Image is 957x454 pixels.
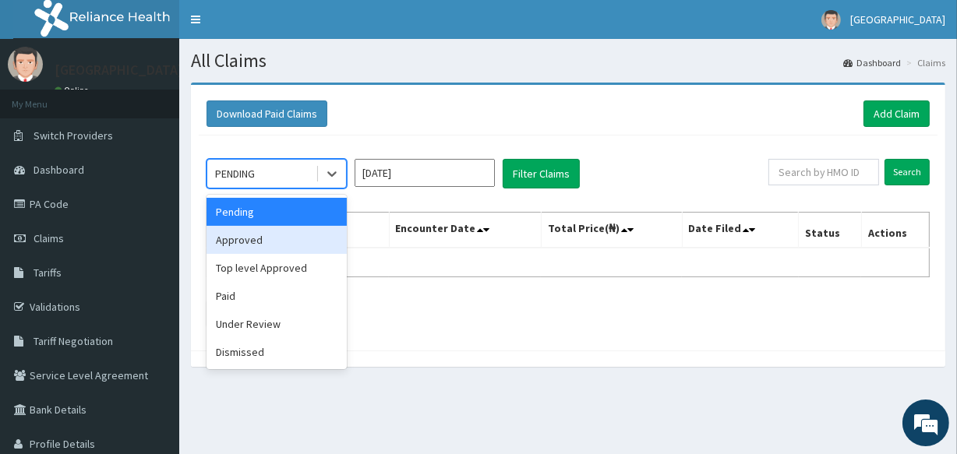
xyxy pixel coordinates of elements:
[191,51,945,71] h1: All Claims
[799,213,862,248] th: Status
[682,213,799,248] th: Date Filed
[55,85,92,96] a: Online
[55,63,183,77] p: [GEOGRAPHIC_DATA]
[503,159,580,188] button: Filter Claims
[34,334,113,348] span: Tariff Negotiation
[34,163,84,177] span: Dashboard
[34,266,62,280] span: Tariffs
[850,12,945,26] span: [GEOGRAPHIC_DATA]
[902,56,945,69] li: Claims
[207,282,347,310] div: Paid
[885,159,930,185] input: Search
[207,100,327,127] button: Download Paid Claims
[861,213,929,248] th: Actions
[821,10,841,30] img: User Image
[207,338,347,366] div: Dismissed
[207,310,347,338] div: Under Review
[863,100,930,127] a: Add Claim
[34,128,113,143] span: Switch Providers
[207,198,347,226] div: Pending
[215,166,255,181] div: PENDING
[207,226,347,254] div: Approved
[355,159,495,187] input: Select Month and Year
[541,213,682,248] th: Total Price(₦)
[8,47,43,82] img: User Image
[207,254,347,282] div: Top level Approved
[389,213,541,248] th: Encounter Date
[768,159,879,185] input: Search by HMO ID
[34,231,64,245] span: Claims
[843,56,901,69] a: Dashboard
